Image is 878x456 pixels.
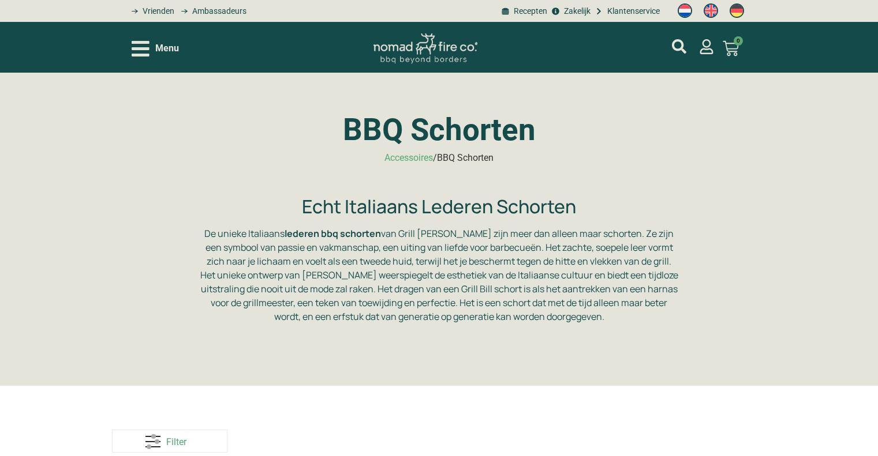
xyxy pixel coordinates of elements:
img: Duits [730,3,744,18]
a: mijn account [672,39,686,54]
span: / [433,152,437,163]
h1: BBQ Schorten [199,115,678,145]
a: grill bill vrienden [128,5,174,17]
img: Nomad Logo [373,33,477,64]
h2: Echt Italiaans Lederen Schorten [199,195,678,217]
a: grill bill zakeljk [550,5,591,17]
p: De unieke Italiaans van Grill [PERSON_NAME] zijn meer dan alleen maar schorten. Ze zijn een symbo... [199,227,678,323]
div: Open/Close Menu [132,39,179,59]
strong: lederen bbq schorten [285,227,381,240]
span: Zakelijk [561,5,591,17]
a: grill bill klantenservice [593,5,660,17]
span: Klantenservice [604,5,660,17]
a: Filter [112,429,227,453]
span: Menu [155,42,179,55]
span: Vrienden [140,5,174,17]
a: Switch to Engels [698,1,724,21]
a: 0 [709,33,753,63]
a: mijn account [699,39,714,54]
img: Engels [704,3,718,18]
span: Recepten [511,5,547,17]
nav: breadcrumbs [384,151,494,165]
span: Ambassadeurs [189,5,246,17]
a: grill bill ambassadors [177,5,246,17]
a: Accessoires [384,152,433,163]
a: BBQ recepten [500,5,547,17]
a: Switch to Duits [724,1,750,21]
span: 0 [734,36,743,46]
img: Nederlands [678,3,692,18]
span: BBQ Schorten [437,152,494,163]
